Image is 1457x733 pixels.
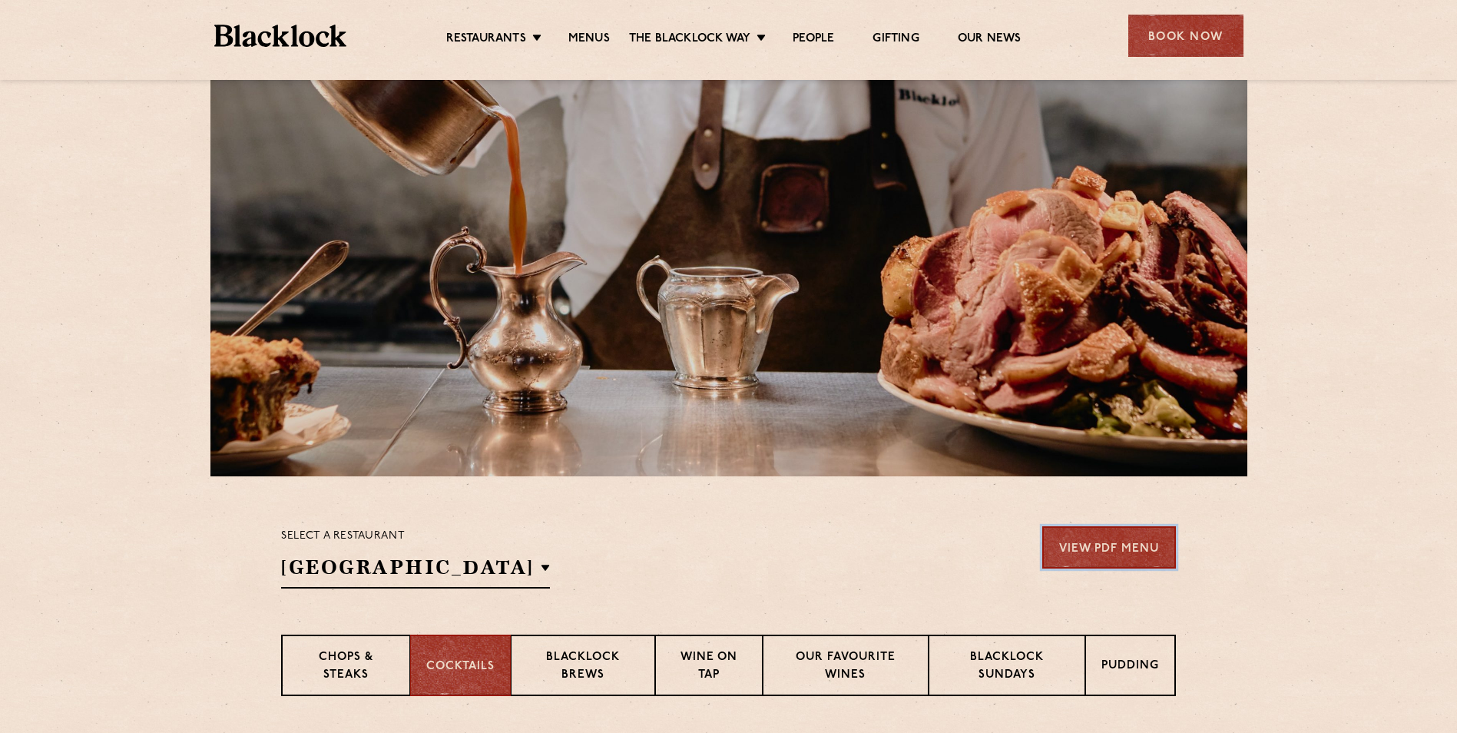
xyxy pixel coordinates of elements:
[1042,526,1176,569] a: View PDF Menu
[1101,658,1159,677] p: Pudding
[779,649,912,685] p: Our favourite wines
[873,32,919,48] a: Gifting
[1128,15,1243,57] div: Book Now
[629,32,750,48] a: The Blacklock Way
[214,25,347,47] img: BL_Textured_Logo-footer-cropped.svg
[426,658,495,676] p: Cocktails
[281,526,550,546] p: Select a restaurant
[298,649,394,685] p: Chops & Steaks
[958,32,1022,48] a: Our News
[671,649,747,685] p: Wine on Tap
[568,32,610,48] a: Menus
[793,32,834,48] a: People
[527,649,639,685] p: Blacklock Brews
[281,554,550,589] h2: [GEOGRAPHIC_DATA]
[945,649,1069,685] p: Blacklock Sundays
[446,32,526,48] a: Restaurants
